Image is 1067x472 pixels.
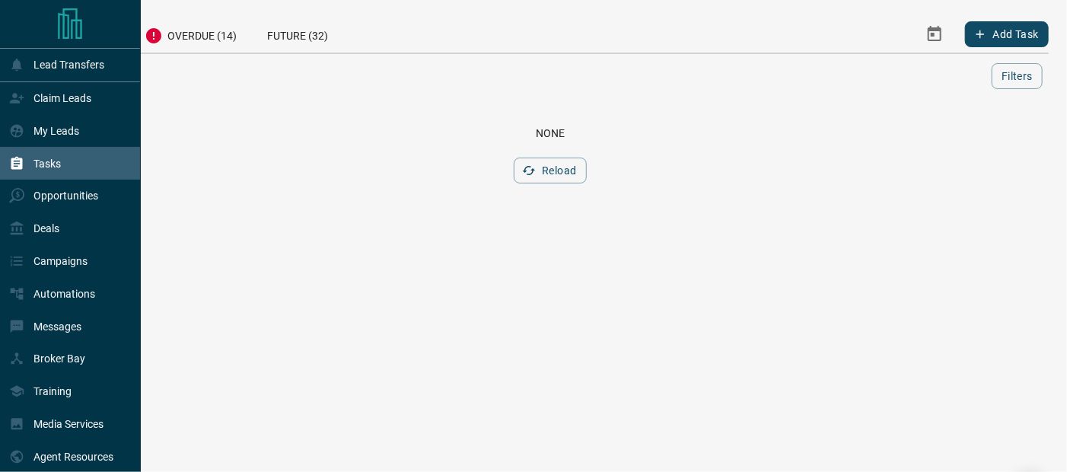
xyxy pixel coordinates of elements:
[129,15,252,53] div: Overdue (14)
[252,15,343,53] div: Future (32)
[916,16,953,53] button: Select Date Range
[965,21,1049,47] button: Add Task
[70,127,1030,139] div: None
[992,63,1043,89] button: Filters
[514,158,586,183] button: Reload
